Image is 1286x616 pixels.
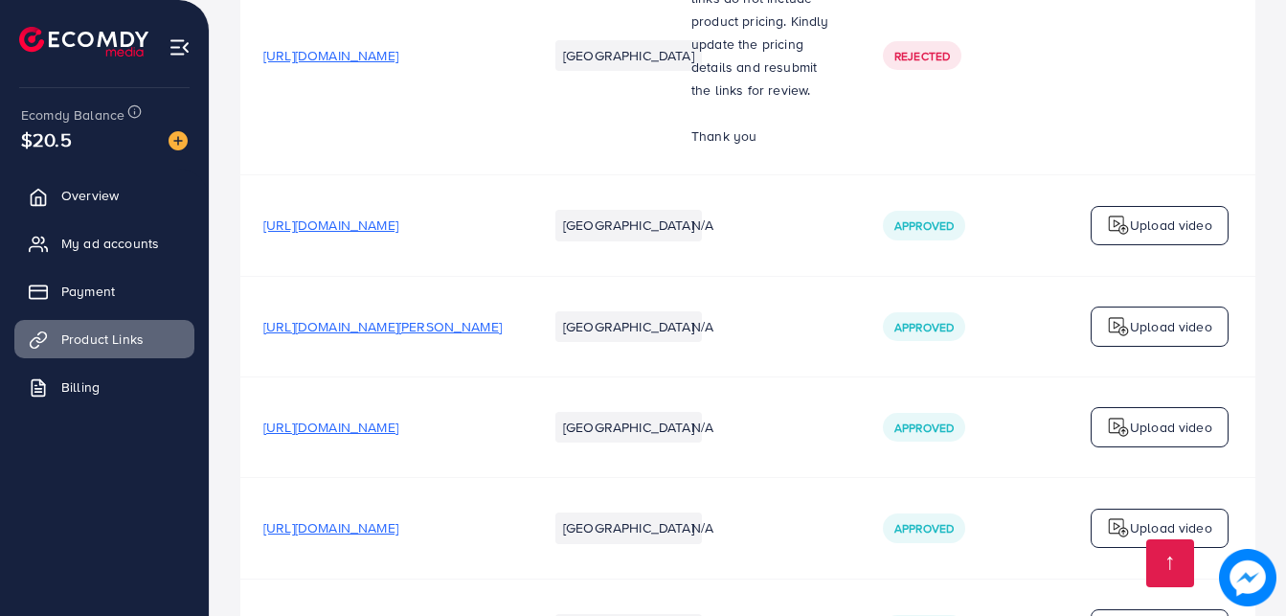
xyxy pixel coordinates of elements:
[263,317,502,336] span: [URL][DOMAIN_NAME][PERSON_NAME]
[555,210,702,240] li: [GEOGRAPHIC_DATA]
[21,105,124,125] span: Ecomdy Balance
[19,27,148,57] img: logo
[555,40,702,71] li: [GEOGRAPHIC_DATA]
[263,418,398,437] span: [URL][DOMAIN_NAME]
[61,186,119,205] span: Overview
[1130,516,1212,539] p: Upload video
[14,176,194,215] a: Overview
[691,518,713,537] span: N/A
[894,48,950,64] span: Rejected
[894,420,954,436] span: Approved
[691,216,713,235] span: N/A
[1219,549,1276,606] img: image
[555,311,702,342] li: [GEOGRAPHIC_DATA]
[691,418,713,437] span: N/A
[61,330,144,349] span: Product Links
[61,234,159,253] span: My ad accounts
[263,518,398,537] span: [URL][DOMAIN_NAME]
[263,46,398,65] span: [URL][DOMAIN_NAME]
[61,377,100,397] span: Billing
[1107,214,1130,237] img: logo
[169,36,191,58] img: menu
[555,412,702,443] li: [GEOGRAPHIC_DATA]
[691,125,837,148] p: Thank you
[691,317,713,336] span: N/A
[1130,214,1212,237] p: Upload video
[894,217,954,234] span: Approved
[1130,416,1212,439] p: Upload video
[21,125,72,153] span: $20.5
[1107,516,1130,539] img: logo
[894,319,954,335] span: Approved
[14,224,194,262] a: My ad accounts
[1107,315,1130,338] img: logo
[1107,416,1130,439] img: logo
[894,520,954,536] span: Approved
[169,131,188,150] img: image
[14,320,194,358] a: Product Links
[1130,315,1212,338] p: Upload video
[14,368,194,406] a: Billing
[14,272,194,310] a: Payment
[555,513,702,543] li: [GEOGRAPHIC_DATA]
[61,282,115,301] span: Payment
[263,216,398,235] span: [URL][DOMAIN_NAME]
